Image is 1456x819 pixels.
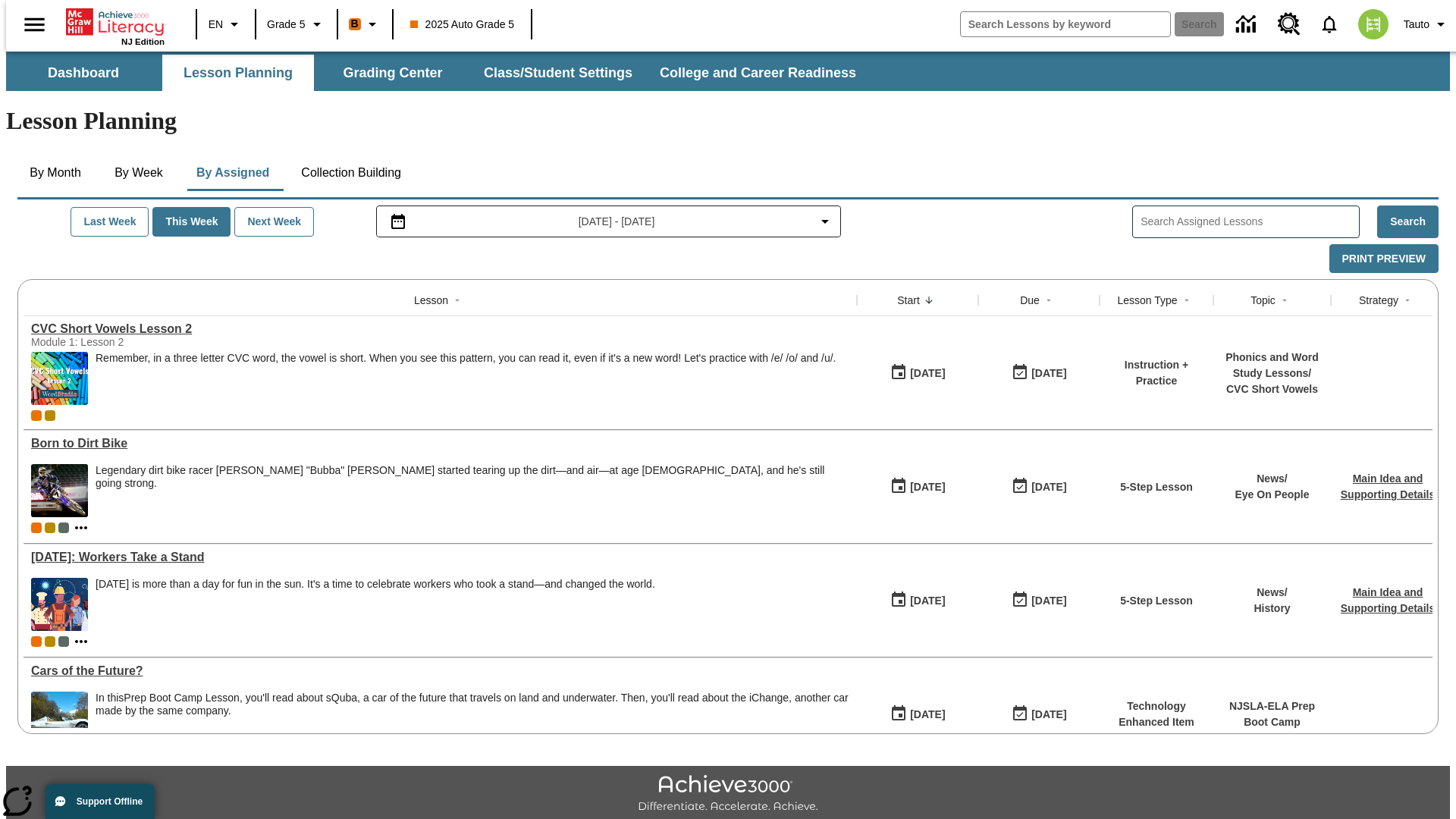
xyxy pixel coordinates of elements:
[1006,586,1072,615] button: 09/10/25: Last day the lesson can be accessed
[31,578,88,631] img: A banner with a blue background shows an illustrated row of diverse men and women dressed in clot...
[1031,705,1066,724] div: [DATE]
[1107,698,1206,730] p: Technology Enhanced Item
[96,578,655,591] div: [DATE] is more than a day for fun in the sun. It's a time to celebrate workers who took a stand—a...
[317,55,469,91] button: Grading Center
[910,478,945,497] div: [DATE]
[1221,698,1323,730] p: NJSLA-ELA Prep Boot Camp
[6,55,870,91] div: SubNavbar
[202,11,250,38] button: Language: EN, Select a language
[1141,211,1359,233] input: Search Assigned Lessons
[351,14,359,33] span: B
[152,207,231,237] button: This Week
[96,578,655,631] span: Labor Day is more than a day for fun in the sun. It's a time to celebrate workers who took a stan...
[1235,471,1309,487] p: News /
[31,522,42,533] div: Current Class
[45,522,55,533] div: New 2025 class
[1404,17,1429,33] span: Tauto
[383,212,835,231] button: Select the date range menu item
[1235,487,1309,503] p: Eye On People
[31,322,849,336] div: CVC Short Vowels Lesson 2
[897,293,920,308] div: Start
[289,155,413,191] button: Collection Building
[1377,206,1439,238] button: Search
[910,705,945,724] div: [DATE]
[1117,293,1177,308] div: Lesson Type
[1031,478,1066,497] div: [DATE]
[885,586,950,615] button: 09/10/25: First time the lesson was available
[1310,5,1349,44] a: Notifications
[1221,381,1323,397] p: CVC Short Vowels
[6,107,1450,135] h1: Lesson Planning
[96,464,849,490] div: Legendary dirt bike racer [PERSON_NAME] "Bubba" [PERSON_NAME] started tearing up the dirt—and air...
[1341,586,1435,614] a: Main Idea and Supporting Details
[1107,357,1206,389] p: Instruction + Practice
[31,692,88,745] img: High-tech automobile treading water.
[1227,4,1269,45] a: Data Center
[184,155,281,191] button: By Assigned
[6,52,1450,91] div: SubNavbar
[31,410,42,421] div: Current Class
[343,11,388,38] button: Boost Class color is orange. Change class color
[920,291,938,309] button: Sort
[1254,585,1290,601] p: News /
[1358,9,1389,39] img: avatar image
[961,12,1170,36] input: search field
[1006,700,1072,729] button: 08/01/26: Last day the lesson can be accessed
[96,692,849,717] testabrev: Prep Boot Camp Lesson, you'll read about sQuba, a car of the future that travels on land and unde...
[31,664,849,678] div: Cars of the Future?
[101,155,177,191] button: By Week
[910,591,945,610] div: [DATE]
[31,551,849,564] a: Labor Day: Workers Take a Stand, Lessons
[58,522,69,533] div: OL 2025 Auto Grade 6
[96,464,849,517] div: Legendary dirt bike racer James "Bubba" Stewart started tearing up the dirt—and air—at age 4, and...
[885,359,950,388] button: 09/11/25: First time the lesson was available
[1221,350,1323,381] p: Phonics and Word Study Lessons /
[31,322,849,336] a: CVC Short Vowels Lesson 2, Lessons
[71,207,149,237] button: Last Week
[1178,291,1196,309] button: Sort
[1329,244,1439,274] button: Print Preview
[816,212,834,231] svg: Collapse Date Range Filter
[1359,293,1398,308] div: Strategy
[162,55,314,91] button: Lesson Planning
[31,551,849,564] div: Labor Day: Workers Take a Stand
[58,636,69,647] div: OL 2025 Auto Grade 6
[45,636,55,647] div: New 2025 class
[1276,291,1294,309] button: Sort
[31,437,849,450] a: Born to Dirt Bike, Lessons
[1398,11,1456,38] button: Profile/Settings
[1398,291,1417,309] button: Sort
[31,464,88,517] img: Motocross racer James Stewart flies through the air on his dirt bike.
[1250,293,1276,308] div: Topic
[45,784,155,819] button: Support Offline
[96,352,836,365] p: Remember, in a three letter CVC word, the vowel is short. When you see this pattern, you can read...
[72,519,90,537] button: Show more classes
[96,692,849,745] span: In this Prep Boot Camp Lesson, you'll read about sQuba, a car of the future that travels on land ...
[1254,601,1290,617] p: History
[77,796,143,807] span: Support Offline
[66,5,165,46] div: Home
[448,291,466,309] button: Sort
[1120,479,1193,495] p: 5-Step Lesson
[1349,5,1398,44] button: Select a new avatar
[66,7,165,37] a: Home
[885,472,950,501] button: 09/10/25: First time the lesson was available
[96,692,849,717] div: In this
[31,664,849,678] a: Cars of the Future? , Lessons
[1020,293,1040,308] div: Due
[910,364,945,383] div: [DATE]
[45,410,55,421] div: New 2025 class
[638,775,818,814] img: Achieve3000 Differentiate Accelerate Achieve
[1031,591,1066,610] div: [DATE]
[121,37,165,46] span: NJ Edition
[1120,593,1193,609] p: 5-Step Lesson
[31,352,88,405] img: CVC Short Vowels Lesson 2.
[96,352,836,405] div: Remember, in a three letter CVC word, the vowel is short. When you see this pattern, you can read...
